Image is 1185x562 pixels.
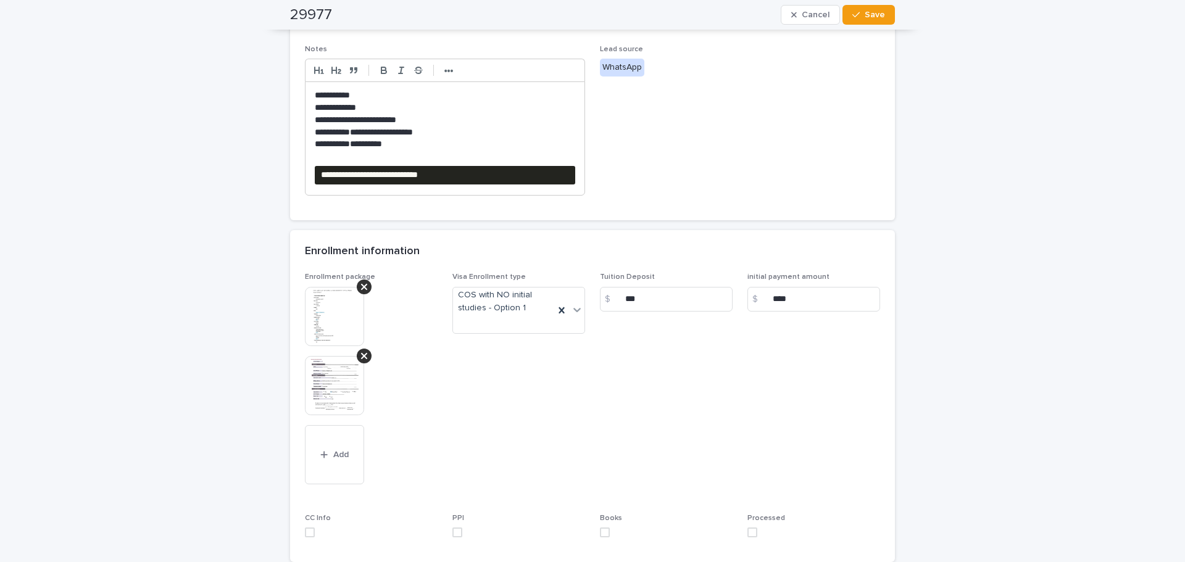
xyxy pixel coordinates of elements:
[452,514,464,522] span: PPI
[865,10,885,19] span: Save
[290,6,332,24] h2: 29977
[781,5,840,25] button: Cancel
[333,450,349,459] span: Add
[440,63,457,78] button: •••
[747,273,829,281] span: initial payment amount
[842,5,895,25] button: Save
[747,287,772,312] div: $
[305,273,375,281] span: Enrollment package
[458,289,549,315] span: COS with NO initial studies - Option 1
[305,514,331,522] span: CC Info
[305,425,364,484] button: Add
[600,514,622,522] span: Books
[600,59,644,76] div: WhatsApp
[600,46,643,53] span: Lead source
[747,514,785,522] span: Processed
[600,287,625,312] div: $
[802,10,829,19] span: Cancel
[444,66,454,76] strong: •••
[452,273,526,281] span: Visa Enrollment type
[305,245,420,258] h2: Enrollment information
[600,273,655,281] span: Tuition Deposit
[305,46,327,53] span: Notes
